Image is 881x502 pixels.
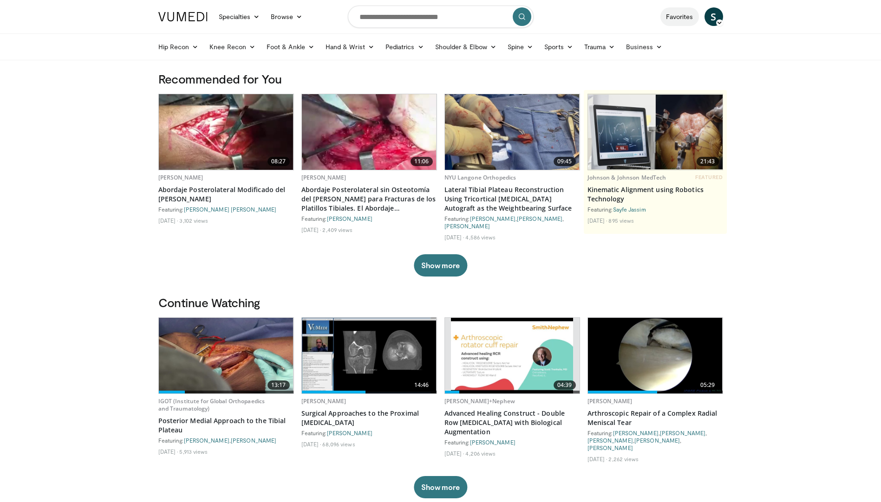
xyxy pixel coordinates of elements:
[445,94,580,170] img: 2069c095-ac7b-4d57-a482-54da550cf266.620x360_q85_upscale.jpg
[588,318,723,393] a: 05:29
[444,450,464,457] li: [DATE]
[539,38,579,56] a: Sports
[588,94,723,170] a: 21:43
[470,215,516,222] a: [PERSON_NAME]
[158,12,208,21] img: VuMedi Logo
[587,429,723,451] div: Featuring: , , , ,
[265,7,308,26] a: Browse
[444,215,580,230] div: Featuring: , ,
[159,318,294,393] a: 13:17
[158,185,294,204] a: Abordaje Posterolateral Modificado del [PERSON_NAME]
[159,94,294,170] img: 67f424e8-5e2c-42dd-be64-1cf50062d02f.620x360_q85_upscale.jpg
[465,450,496,457] li: 4,206 views
[554,380,576,390] span: 04:39
[587,409,723,427] a: Arthroscopic Repair of a Complex Radial Meniscal Tear
[411,157,433,166] span: 11:06
[587,185,723,204] a: Kinematic Alignment using Robotics Technology
[268,380,290,390] span: 13:17
[587,437,633,444] a: [PERSON_NAME]
[444,233,464,241] li: [DATE]
[158,448,178,455] li: [DATE]
[470,439,516,445] a: [PERSON_NAME]
[184,437,229,444] a: [PERSON_NAME]
[445,94,580,170] a: 09:45
[301,215,437,222] div: Featuring:
[579,38,621,56] a: Trauma
[179,217,208,224] li: 3,102 views
[445,318,580,393] a: 04:39
[153,38,204,56] a: Hip Recon
[444,174,516,181] a: NYU Langone Orthopedics
[380,38,430,56] a: Pediatrics
[444,185,580,213] a: Lateral Tibial Plateau Reconstruction Using Tricortical [MEDICAL_DATA] Autograft as the Weightbea...
[451,318,573,393] img: 643bb7a2-a099-4aa6-ac4f-e765f37115f3.620x360_q85_upscale.jpg
[608,217,634,224] li: 895 views
[695,174,723,180] span: FEATURED
[204,38,261,56] a: Knee Recon
[158,397,265,412] a: IGOT (Institute for Global Orthopaedics and Traumatology)
[444,397,515,405] a: [PERSON_NAME]+Nephew
[660,430,705,436] a: [PERSON_NAME]
[268,157,290,166] span: 08:27
[554,157,576,166] span: 09:45
[158,416,294,435] a: Posterior Medial Approach to the Tibial Plateau
[261,38,320,56] a: Foot & Ankle
[613,206,646,212] a: Sayfe Jassim
[231,437,276,444] a: [PERSON_NAME]
[301,226,321,233] li: [DATE]
[444,438,580,446] div: Featuring:
[517,215,562,222] a: [PERSON_NAME]
[348,6,534,28] input: Search topics, interventions
[587,397,633,405] a: [PERSON_NAME]
[158,71,723,86] h3: Recommended for You
[179,448,208,455] li: 5,913 views
[587,455,607,463] li: [DATE]
[158,174,203,181] a: [PERSON_NAME]
[613,430,659,436] a: [PERSON_NAME]
[302,318,437,393] a: 14:46
[430,38,502,56] a: Shoulder & Elbow
[301,429,437,437] div: Featuring:
[302,94,437,170] img: 24cf9439-5403-4f1e-9f78-8d820ac117d8.620x360_q85_upscale.jpg
[502,38,539,56] a: Spine
[159,94,294,170] a: 08:27
[301,185,437,213] a: Abordaje Posterolateral sin Osteotomía del [PERSON_NAME] para Fracturas de los Platillos Tibiales...
[327,430,372,436] a: [PERSON_NAME]
[588,95,723,170] img: 85482610-0380-4aae-aa4a-4a9be0c1a4f1.620x360_q85_upscale.jpg
[587,217,607,224] li: [DATE]
[411,380,433,390] span: 14:46
[587,444,633,451] a: [PERSON_NAME]
[322,440,355,448] li: 68,096 views
[301,174,346,181] a: [PERSON_NAME]
[620,38,668,56] a: Business
[158,437,294,444] div: Featuring: ,
[705,7,723,26] a: S
[159,318,294,393] img: 5a185f62-dadc-4a59-92e5-caa08b9527c1.620x360_q85_upscale.jpg
[213,7,266,26] a: Specialties
[444,223,490,229] a: [PERSON_NAME]
[301,409,437,427] a: Surgical Approaches to the Proximal [MEDICAL_DATA]
[320,38,380,56] a: Hand & Wrist
[158,295,723,310] h3: Continue Watching
[301,397,346,405] a: [PERSON_NAME]
[697,380,719,390] span: 05:29
[587,206,723,213] div: Featuring:
[634,437,680,444] a: [PERSON_NAME]
[587,174,666,181] a: Johnson & Johnson MedTech
[465,233,496,241] li: 4,586 views
[322,226,352,233] li: 2,409 views
[608,455,639,463] li: 2,262 views
[327,215,372,222] a: [PERSON_NAME]
[158,217,178,224] li: [DATE]
[414,254,467,277] button: Show more
[302,94,437,170] a: 11:06
[414,476,467,498] button: Show more
[588,318,723,393] img: d25a2bfc-58d1-4e5e-8442-508639b97bba.620x360_q85_upscale.jpg
[302,318,437,393] img: DA_UIUPltOAJ8wcH4xMDoxOjB1O8AjAz.620x360_q85_upscale.jpg
[444,409,580,437] a: Advanced Healing Construct - Double Row [MEDICAL_DATA] with Biological Augmentation
[301,440,321,448] li: [DATE]
[158,206,294,213] div: Featuring:
[660,7,699,26] a: Favorites
[697,157,719,166] span: 21:43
